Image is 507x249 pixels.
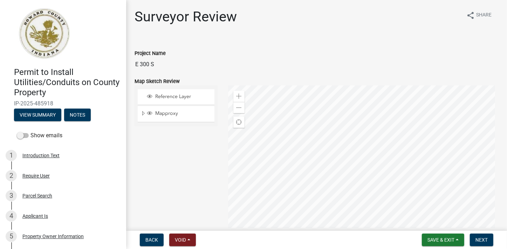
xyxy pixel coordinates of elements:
[140,234,164,246] button: Back
[175,237,186,243] span: Void
[6,231,17,242] div: 5
[476,11,492,20] span: Share
[145,237,158,243] span: Back
[14,113,61,118] wm-modal-confirm: Summary
[64,109,91,121] button: Notes
[153,94,212,100] span: Reference Layer
[470,234,493,246] button: Next
[233,91,245,102] div: Zoom in
[64,113,91,118] wm-modal-confirm: Notes
[6,150,17,161] div: 1
[422,234,464,246] button: Save & Exit
[22,153,60,158] div: Introduction Text
[6,210,17,222] div: 4
[6,190,17,201] div: 3
[17,131,62,140] label: Show emails
[135,8,237,25] h1: Surveyor Review
[14,67,121,97] h4: Permit to Install Utilities/Conduits on County Property
[466,11,475,20] i: share
[461,8,497,22] button: shareShare
[427,237,454,243] span: Save & Exit
[146,110,212,117] div: Mapproxy
[153,110,212,117] span: Mapproxy
[14,7,74,60] img: Howard County, Indiana
[233,102,245,113] div: Zoom out
[14,100,112,107] span: IP-2025-485918
[135,79,180,84] label: Map Sketch Review
[233,117,245,128] div: Find my location
[141,110,146,118] span: Expand
[22,173,50,178] div: Require User
[138,89,214,105] li: Reference Layer
[137,88,215,124] ul: Layer List
[22,193,52,198] div: Parcel Search
[475,237,488,243] span: Next
[6,170,17,181] div: 2
[135,51,166,56] label: Project Name
[22,234,84,239] div: Property Owner Information
[22,214,48,219] div: Applicant Is
[146,94,212,101] div: Reference Layer
[169,234,196,246] button: Void
[14,109,61,121] button: View Summary
[138,106,214,122] li: Mapproxy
